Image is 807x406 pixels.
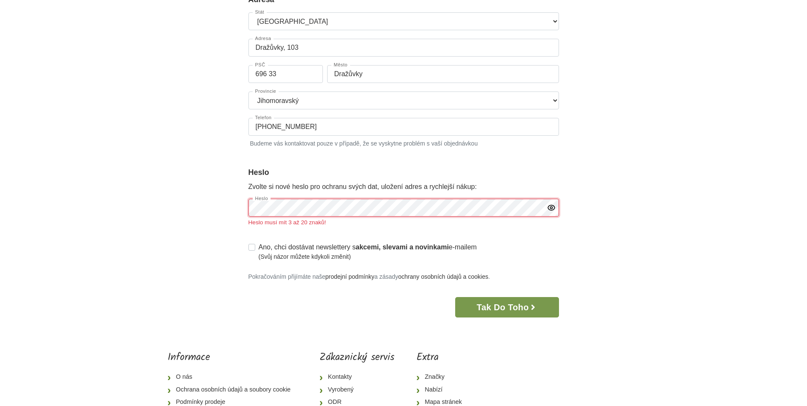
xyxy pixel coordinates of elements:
label: Telefon [253,115,274,120]
h5: Informace [168,352,298,364]
label: Heslo [253,196,271,201]
input: PSČ [248,65,323,83]
legend: Heslo [248,167,559,178]
label: Adresa [253,36,274,41]
label: Provincie [253,89,279,94]
a: Nabízí [416,383,469,396]
input: Město [327,65,559,83]
input: Telefon [248,118,559,136]
small: Budeme vás kontaktovat pouze v případě, že se vyskytne problém s vaší objednávkou [248,137,559,148]
a: Kontakty [319,371,394,383]
a: prodejní podmínky [325,273,374,280]
font: Tak do toho [477,303,529,312]
h5: Extra [416,352,469,364]
button: Tak do toho [455,297,559,317]
a: Ochrana osobních údajů a soubory cookie [168,383,298,396]
input: Adresa [248,39,559,57]
a: ochrany osobních údajů a cookies [398,273,488,280]
h5: Zákaznický servis [319,352,394,364]
a: O nás [168,371,298,383]
strong: akcemi, slevami a novinkami [356,243,449,251]
p: Zvolte si nové heslo pro ochranu svých dat, uložení adres a rychlejší nákup: [248,182,559,192]
label: Stát [253,10,267,14]
label: PSČ [253,63,268,67]
label: Město [331,63,350,67]
a: Vyrobený [319,383,394,396]
iframe: fb:page Facebook Social Plugin [491,352,640,381]
small: Pokračováním přijímáte naše a zásady . [248,273,490,280]
a: Značky [416,371,469,383]
small: (Svůj názor můžete kdykoli změnit) [259,252,477,261]
font: Ano, chci dostávat newslettery s e-mailem [259,243,477,251]
div: Heslo musí mít 3 až 20 znaků! [248,218,559,227]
